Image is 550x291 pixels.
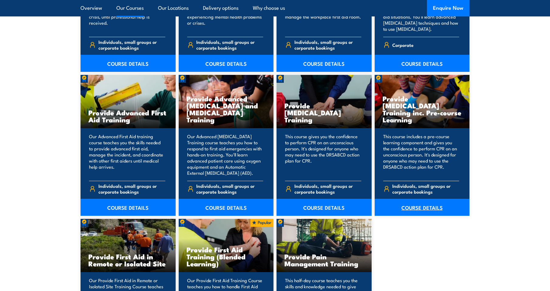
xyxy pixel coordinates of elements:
[285,133,361,176] p: This course gives you the confidence to perform CPR on an unconscious person. It's designed for a...
[98,39,165,51] span: Individuals, small groups or corporate bookings
[196,183,263,195] span: Individuals, small groups or corporate bookings
[89,133,165,176] p: Our Advanced First Aid training course teaches you the skills needed to provide advanced first ai...
[383,95,462,123] h3: Provide [MEDICAL_DATA] Training inc. Pre-course Learning
[88,253,168,267] h3: Provide First Aid in Remote or Isolated Site
[277,199,372,216] a: COURSE DETAILS
[383,133,459,176] p: This course includes a pre-course learning component and gives you the confidence to perform CPR ...
[277,55,372,72] a: COURSE DETAILS
[179,55,274,72] a: COURSE DETAILS
[392,183,459,195] span: Individuals, small groups or corporate bookings
[187,246,266,267] h3: Provide First Aid Training (Blended Learning)
[88,109,168,123] h3: Provide Advanced First Aid Training
[375,55,470,72] a: COURSE DETAILS
[81,55,176,72] a: COURSE DETAILS
[196,39,263,51] span: Individuals, small groups or corporate bookings
[187,95,266,123] h3: Provide Advanced [MEDICAL_DATA] and [MEDICAL_DATA] Training
[284,253,364,267] h3: Provide Pain Management Training
[98,183,165,195] span: Individuals, small groups or corporate bookings
[294,183,361,195] span: Individuals, small groups or corporate bookings
[81,199,176,216] a: COURSE DETAILS
[375,199,470,216] a: COURSE DETAILS
[392,40,414,50] span: Corporate
[187,133,263,176] p: Our Advanced [MEDICAL_DATA] Training course teaches you how to respond to first aid emergencies w...
[284,102,364,123] h3: Provide [MEDICAL_DATA] Training
[179,199,274,216] a: COURSE DETAILS
[294,39,361,51] span: Individuals, small groups or corporate bookings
